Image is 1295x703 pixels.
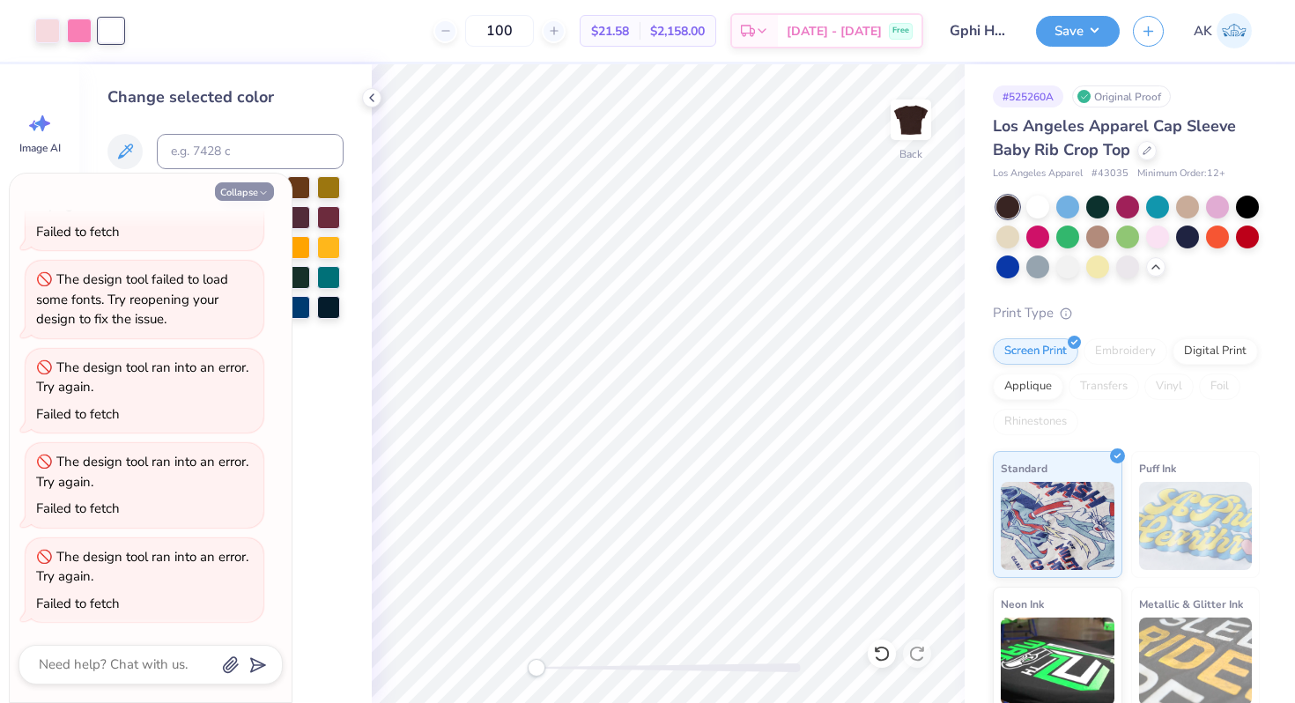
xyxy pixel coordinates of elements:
span: Los Angeles Apparel Cap Sleeve Baby Rib Crop Top [993,115,1236,160]
span: Free [892,25,909,37]
div: Rhinestones [993,409,1078,435]
div: Failed to fetch [36,223,120,240]
span: $2,158.00 [650,22,705,41]
img: Alicia Kim [1217,13,1252,48]
div: The design tool ran into an error. Try again. [36,453,248,491]
span: Neon Ink [1001,595,1044,613]
div: Change selected color [107,85,344,109]
span: Standard [1001,459,1047,477]
div: Back [899,146,922,162]
button: Save [1036,16,1120,47]
img: Back [893,102,929,137]
div: Digital Print [1173,338,1258,365]
span: # 43035 [1091,166,1128,181]
div: Embroidery [1084,338,1167,365]
span: Puff Ink [1139,459,1176,477]
span: Minimum Order: 12 + [1137,166,1225,181]
div: Accessibility label [528,659,545,677]
button: Collapse [215,182,274,201]
div: Failed to fetch [36,595,120,612]
div: Failed to fetch [36,499,120,517]
div: Failed to fetch [36,405,120,423]
span: Image AI [19,141,61,155]
input: – – [465,15,534,47]
input: Untitled Design [936,13,1023,48]
div: Foil [1199,374,1240,400]
div: Transfers [1069,374,1139,400]
input: e.g. 7428 c [157,134,344,169]
div: Print Type [993,303,1260,323]
img: Standard [1001,482,1114,570]
div: The design tool ran into an error. Try again. [36,359,248,396]
span: [DATE] - [DATE] [787,22,882,41]
div: The design tool failed to load some fonts. Try reopening your design to fix the issue. [36,270,228,328]
div: Applique [993,374,1063,400]
span: AK [1194,21,1212,41]
span: Metallic & Glitter Ink [1139,595,1243,613]
div: Original Proof [1072,85,1171,107]
div: The design tool ran into an error. Try again. [36,548,248,586]
img: Puff Ink [1139,482,1253,570]
span: $21.58 [591,22,629,41]
span: Los Angeles Apparel [993,166,1083,181]
div: Screen Print [993,338,1078,365]
div: # 525260A [993,85,1063,107]
div: Vinyl [1144,374,1194,400]
a: AK [1186,13,1260,48]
